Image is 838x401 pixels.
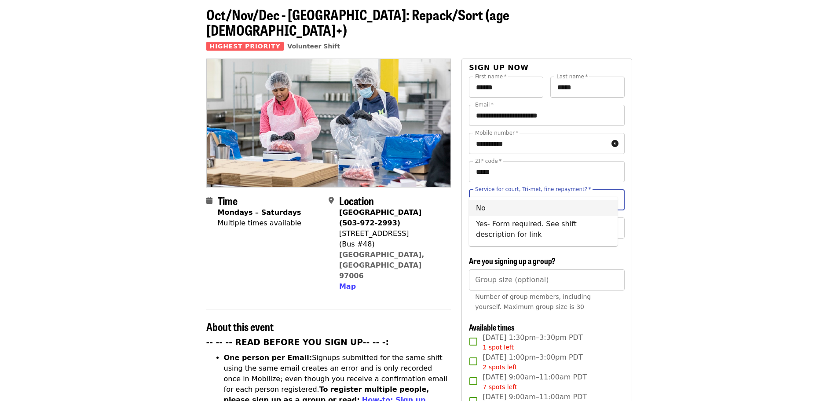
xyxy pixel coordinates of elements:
input: Mobile number [469,133,607,154]
label: ZIP code [475,158,501,164]
span: Number of group members, including yourself. Maximum group size is 30 [475,293,591,310]
strong: Mondays – Saturdays [218,208,301,217]
a: Volunteer Shift [287,43,340,50]
span: Oct/Nov/Dec - [GEOGRAPHIC_DATA]: Repack/Sort (age [DEMOGRAPHIC_DATA]+) [206,4,509,40]
div: (Bus #48) [339,239,444,250]
button: Map [339,281,356,292]
input: Last name [550,77,625,98]
label: Email [475,102,494,107]
i: calendar icon [206,196,212,205]
input: [object Object] [469,269,624,291]
span: [DATE] 1:00pm–3:00pm PDT [483,352,582,372]
input: ZIP code [469,161,624,182]
span: 1 spot left [483,344,514,351]
span: 2 spots left [483,364,517,371]
span: [DATE] 9:00am–11:00am PDT [483,372,587,392]
label: First name [475,74,507,79]
span: Available times [469,321,515,333]
input: First name [469,77,543,98]
span: [DATE] 1:30pm–3:30pm PDT [483,332,582,352]
strong: -- -- -- READ BEFORE YOU SIGN UP-- -- -: [206,338,389,347]
span: Time [218,193,238,208]
span: About this event [206,319,274,334]
a: [GEOGRAPHIC_DATA], [GEOGRAPHIC_DATA] 97006 [339,250,424,280]
img: Oct/Nov/Dec - Beaverton: Repack/Sort (age 10+) organized by Oregon Food Bank [207,59,451,187]
span: Highest Priority [206,42,284,51]
label: Service for court, Tri-met, fine repayment? [475,187,591,192]
div: [STREET_ADDRESS] [339,228,444,239]
strong: One person per Email: [224,353,312,362]
span: Map [339,282,356,291]
input: Email [469,105,624,126]
li: No [469,200,618,216]
li: Yes- Form required. See shift description for link [469,216,618,243]
i: map-marker-alt icon [329,196,334,205]
label: Last name [556,74,588,79]
label: Mobile number [475,130,518,136]
i: circle-info icon [611,140,618,148]
span: Are you signing up a group? [469,255,556,266]
div: Multiple times available [218,218,301,228]
span: Sign up now [469,63,529,72]
button: Close [609,194,622,206]
span: Location [339,193,374,208]
button: Clear [598,194,610,206]
strong: [GEOGRAPHIC_DATA] (503-972-2993) [339,208,421,227]
span: 7 spots left [483,383,517,390]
